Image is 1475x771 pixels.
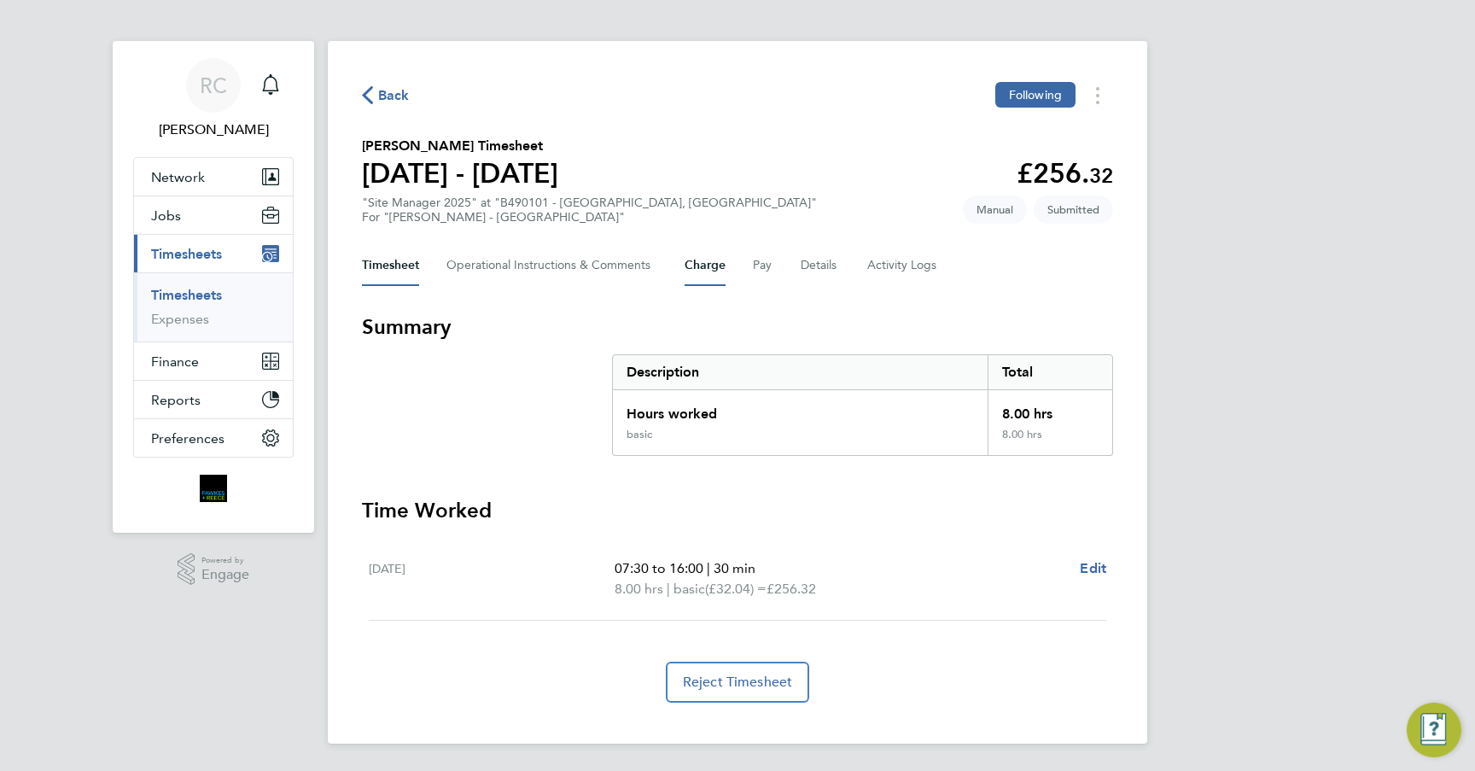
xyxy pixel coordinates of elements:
[134,272,293,342] div: Timesheets
[995,82,1076,108] button: Following
[151,392,201,408] span: Reports
[362,497,1113,524] h3: Time Worked
[133,120,294,140] span: Robyn Clarke
[134,158,293,196] button: Network
[151,287,222,303] a: Timesheets
[988,390,1112,428] div: 8.00 hrs
[613,355,988,389] div: Description
[1089,163,1113,188] span: 32
[673,579,705,599] span: basic
[683,674,793,691] span: Reject Timesheet
[178,553,250,586] a: Powered byEngage
[134,381,293,418] button: Reports
[613,390,988,428] div: Hours worked
[988,355,1112,389] div: Total
[963,196,1027,224] span: This timesheet was manually created.
[1009,87,1062,102] span: Following
[134,196,293,234] button: Jobs
[1407,703,1461,757] button: Engage Resource Center
[133,475,294,502] a: Go to home page
[362,245,419,286] button: Timesheet
[1080,558,1106,579] a: Edit
[446,245,657,286] button: Operational Instructions & Comments
[362,156,558,190] h1: [DATE] - [DATE]
[362,210,817,225] div: For "[PERSON_NAME] - [GEOGRAPHIC_DATA]"
[362,313,1113,341] h3: Summary
[362,313,1113,703] section: Timesheet
[201,553,249,568] span: Powered by
[615,560,703,576] span: 07:30 to 16:00
[362,136,558,156] h2: [PERSON_NAME] Timesheet
[1080,560,1106,576] span: Edit
[615,581,663,597] span: 8.00 hrs
[753,245,773,286] button: Pay
[151,207,181,224] span: Jobs
[134,419,293,457] button: Preferences
[627,428,652,441] div: basic
[134,235,293,272] button: Timesheets
[151,353,199,370] span: Finance
[151,311,209,327] a: Expenses
[612,354,1113,456] div: Summary
[134,342,293,380] button: Finance
[362,196,817,225] div: "Site Manager 2025" at "B490101 - [GEOGRAPHIC_DATA], [GEOGRAPHIC_DATA]"
[1017,157,1113,190] app-decimal: £256.
[133,58,294,140] a: RC[PERSON_NAME]
[666,662,810,703] button: Reject Timesheet
[767,581,816,597] span: £256.32
[151,169,205,185] span: Network
[200,475,227,502] img: bromak-logo-retina.png
[707,560,710,576] span: |
[113,41,314,533] nav: Main navigation
[867,245,939,286] button: Activity Logs
[151,430,224,447] span: Preferences
[685,245,726,286] button: Charge
[200,74,227,96] span: RC
[1082,82,1113,108] button: Timesheets Menu
[151,246,222,262] span: Timesheets
[1034,196,1113,224] span: This timesheet is Submitted.
[988,428,1112,455] div: 8.00 hrs
[714,560,755,576] span: 30 min
[801,245,840,286] button: Details
[667,581,670,597] span: |
[378,85,410,106] span: Back
[705,581,767,597] span: (£32.04) =
[369,558,615,599] div: [DATE]
[362,85,410,106] button: Back
[201,568,249,582] span: Engage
